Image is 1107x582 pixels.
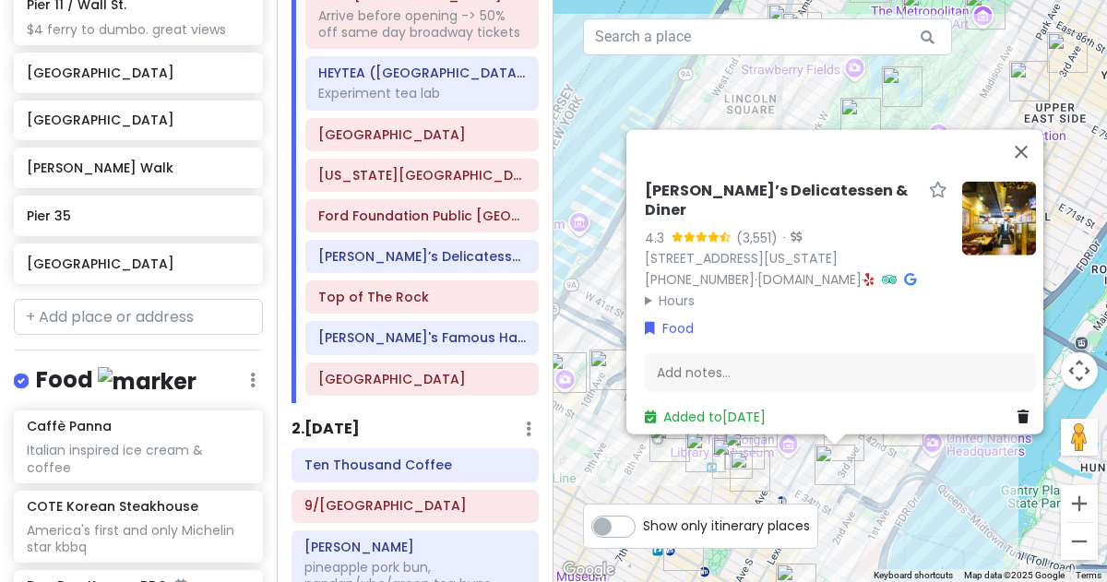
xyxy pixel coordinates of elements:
[539,345,594,400] div: Vessel
[875,398,931,454] div: Ford Foundation Public Atrium Garden
[645,248,838,267] a: [STREET_ADDRESS][US_STATE]
[722,444,778,499] div: Sundaes Best
[318,7,526,41] div: Arrive before opening -> 50% off same day broadway tickets
[98,367,196,396] img: marker
[705,431,760,486] div: New Wonjo
[904,272,916,285] i: Google Maps
[27,112,249,128] h6: [GEOGRAPHIC_DATA]
[27,418,112,434] h6: Caffè Panna
[27,522,249,555] div: America's first and only Michelin star kbbq
[736,227,778,247] div: (3,551)
[774,5,829,60] div: Pastrami Queen
[1076,570,1101,580] a: Terms
[36,365,196,396] h4: Food
[318,167,526,184] h6: New York Public Library - Stephen A. Schwarzman Building
[1061,485,1098,522] button: Zoom in
[292,420,360,439] h6: 2 . [DATE]
[645,407,766,425] a: Added to[DATE]
[1061,352,1098,389] button: Map camera controls
[318,126,526,143] h6: Grand Central Terminal
[645,317,694,338] a: Food
[27,65,249,81] h6: [GEOGRAPHIC_DATA]
[833,90,888,146] div: Sheep Meadow
[318,371,526,387] h6: Broadway Theatre
[558,558,619,582] img: Google
[304,457,526,473] h6: Ten Thousand Coffee
[14,299,263,336] input: + Add place or address
[807,437,863,493] div: Sarge’s Delicatessen & Diner
[27,160,249,176] h6: [PERSON_NAME] Walk
[778,229,802,247] div: ·
[875,59,930,114] div: Bethesda Terrace
[304,497,526,514] h6: 9/11 Memorial & Museum
[1040,25,1095,80] div: PopUp Bagels
[583,18,952,55] input: Search a place
[27,498,198,515] h6: COTE Korean Steakhouse
[1018,406,1036,426] a: Delete place
[27,208,249,224] h6: Pier 35
[962,181,1036,255] img: Picture of the place
[1061,419,1098,456] button: Drag Pegman onto the map to open Street View
[304,539,526,555] h6: Mei Lai Wah
[645,181,947,310] div: · ·
[558,558,619,582] a: Open this area in Google Maps (opens a new window)
[999,129,1043,173] button: Close
[27,255,249,272] h6: [GEOGRAPHIC_DATA]
[318,329,526,346] h6: Adel's Famous Halal Food
[645,290,947,310] summary: Hours
[643,516,810,536] span: Show only itinerary places
[1002,53,1057,109] div: Pastrami Queen
[874,569,953,582] button: Keyboard shortcuts
[27,21,249,38] div: $4 ferry to dumbo. great views
[582,342,637,398] div: Church In New York City
[645,353,1036,392] div: Add notes...
[27,442,249,475] div: Italian inspired ice cream & coffee
[678,424,733,480] div: FIFTYLAN KOREATOWN
[929,181,947,200] a: Star place
[964,570,1065,580] span: Map data ©2025 Google
[757,269,862,288] a: [DOMAIN_NAME]
[656,523,711,578] div: COTE Korean Steakhouse
[318,289,526,305] h6: Top of The Rock
[645,269,755,288] a: [PHONE_NUMBER]
[645,181,922,220] h6: [PERSON_NAME]’s Delicatessen & Diner
[882,272,897,285] i: Tripadvisor
[318,208,526,224] h6: Ford Foundation Public Atrium Garden
[642,414,697,469] div: PopUp Bagels
[318,85,526,101] div: Experiment tea lab
[645,227,672,247] div: 4.3
[318,65,526,81] h6: HEYTEA (Times Square)
[1061,523,1098,560] button: Zoom out
[318,248,526,265] h6: Sarge’s Delicatessen & Diner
